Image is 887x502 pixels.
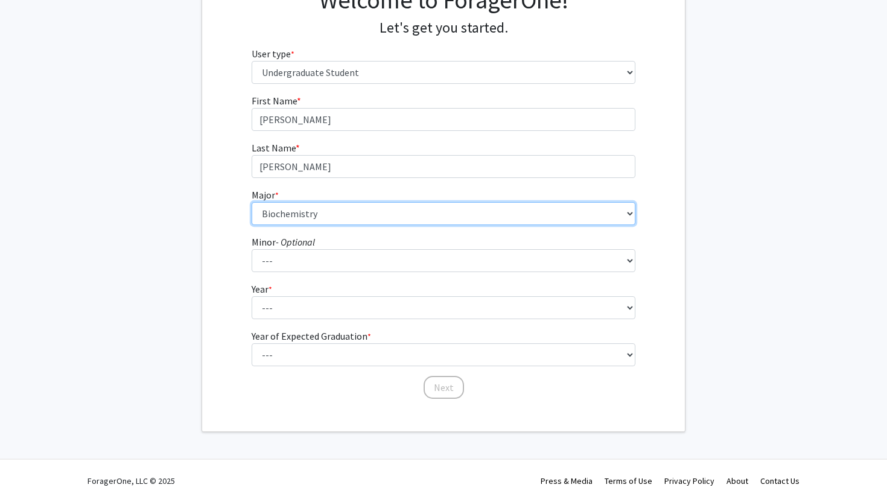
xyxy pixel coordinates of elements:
[252,329,371,343] label: Year of Expected Graduation
[726,475,748,486] a: About
[9,448,51,493] iframe: Chat
[605,475,652,486] a: Terms of Use
[276,236,315,248] i: - Optional
[252,188,279,202] label: Major
[424,376,464,399] button: Next
[252,235,315,249] label: Minor
[760,475,800,486] a: Contact Us
[252,95,297,107] span: First Name
[252,19,636,37] h4: Let's get you started.
[252,142,296,154] span: Last Name
[87,460,175,502] div: ForagerOne, LLC © 2025
[252,282,272,296] label: Year
[664,475,714,486] a: Privacy Policy
[541,475,593,486] a: Press & Media
[252,46,294,61] label: User type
